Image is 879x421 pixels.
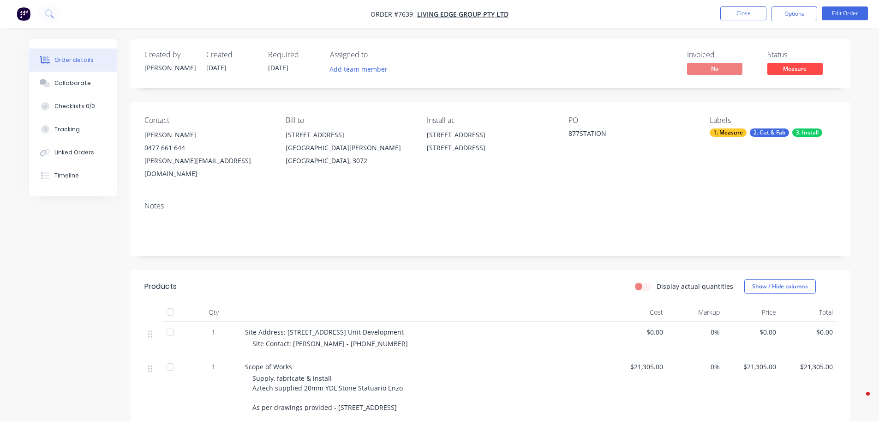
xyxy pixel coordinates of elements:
[417,10,508,18] a: Living Edge Group Pty Ltd
[727,327,777,337] span: $0.00
[29,118,117,141] button: Tracking
[427,128,553,141] div: [STREET_ADDRESS]
[371,10,417,18] span: Order #7639 -
[54,171,79,180] div: Timeline
[144,141,271,154] div: 0477 661 644
[330,63,393,75] button: Add team member
[687,50,756,59] div: Invoiced
[324,63,392,75] button: Add team member
[330,50,422,59] div: Assigned to
[54,148,94,157] div: Linked Orders
[614,327,664,337] span: $0.00
[252,339,408,348] span: Site Contact: [PERSON_NAME] - [PHONE_NUMBER]
[206,50,257,59] div: Created
[427,128,553,158] div: [STREET_ADDRESS][STREET_ADDRESS]
[670,327,720,337] span: 0%
[767,63,823,77] button: Measure
[767,63,823,74] span: Measure
[727,362,777,372] span: $21,305.00
[427,141,553,154] div: [STREET_ADDRESS]
[54,102,95,110] div: Checklists 0/0
[29,164,117,187] button: Timeline
[780,303,837,322] div: Total
[610,303,667,322] div: Cost
[144,128,271,141] div: [PERSON_NAME]
[710,116,836,125] div: Labels
[29,95,117,118] button: Checklists 0/0
[667,303,724,322] div: Markup
[29,72,117,95] button: Collaborate
[212,327,215,337] span: 1
[427,116,553,125] div: Install at
[144,116,271,125] div: Contact
[17,7,30,21] img: Factory
[744,279,816,294] button: Show / Hide columns
[286,128,412,167] div: [STREET_ADDRESS][GEOGRAPHIC_DATA][PERSON_NAME][GEOGRAPHIC_DATA], 3072
[54,56,94,64] div: Order details
[268,50,319,59] div: Required
[792,128,822,137] div: 3. Install
[206,63,227,72] span: [DATE]
[848,390,870,412] iframe: Intercom live chat
[568,116,695,125] div: PO
[783,362,833,372] span: $21,305.00
[771,6,817,21] button: Options
[245,328,404,336] span: Site Address: [STREET_ADDRESS] Unit Development
[710,128,747,137] div: 1. Measure
[144,63,195,73] div: [PERSON_NAME]
[54,79,91,87] div: Collaborate
[212,362,215,372] span: 1
[724,303,780,322] div: Price
[29,49,117,72] button: Order details
[657,281,733,291] label: Display actual quantities
[720,6,766,20] button: Close
[268,63,288,72] span: [DATE]
[783,327,833,337] span: $0.00
[144,154,271,180] div: [PERSON_NAME][EMAIL_ADDRESS][DOMAIN_NAME]
[286,116,412,125] div: Bill to
[614,362,664,372] span: $21,305.00
[822,6,868,20] button: Edit Order
[568,128,684,141] div: 877STATION
[687,63,742,74] span: No
[286,128,412,141] div: [STREET_ADDRESS]
[245,362,292,371] span: Scope of Works
[144,128,271,180] div: [PERSON_NAME]0477 661 644[PERSON_NAME][EMAIL_ADDRESS][DOMAIN_NAME]
[750,128,789,137] div: 2. Cut & Fab
[670,362,720,372] span: 0%
[767,50,837,59] div: Status
[29,141,117,164] button: Linked Orders
[54,125,80,134] div: Tracking
[186,303,241,322] div: Qty
[144,201,837,210] div: Notes
[144,281,177,292] div: Products
[144,50,195,59] div: Created by
[286,141,412,167] div: [GEOGRAPHIC_DATA][PERSON_NAME][GEOGRAPHIC_DATA], 3072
